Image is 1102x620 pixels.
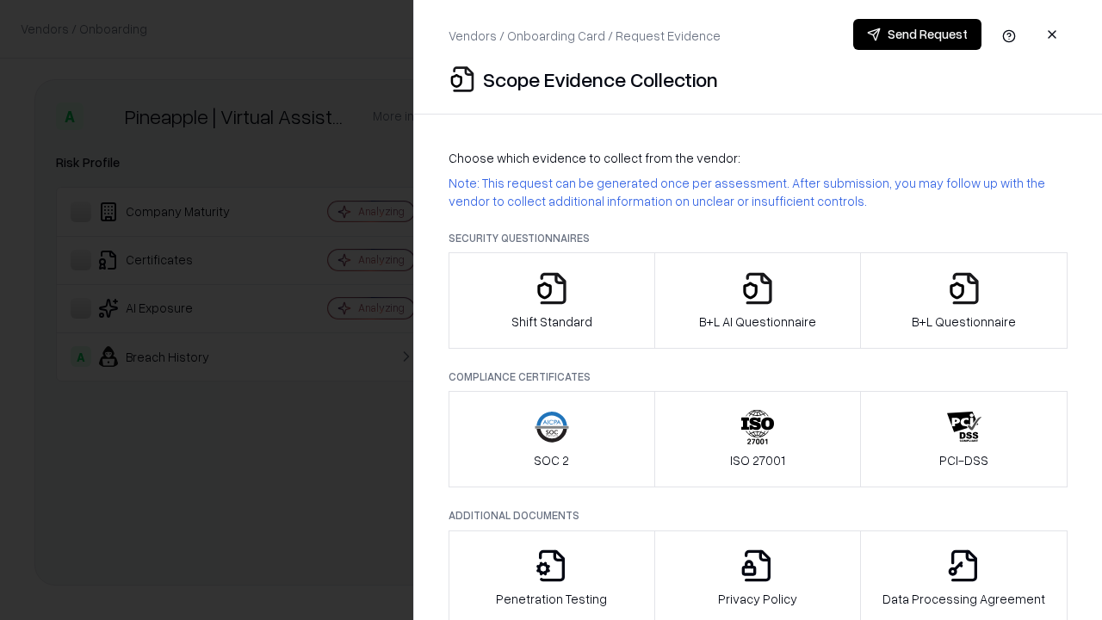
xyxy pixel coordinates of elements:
p: SOC 2 [534,451,569,469]
button: PCI-DSS [860,391,1068,487]
p: Penetration Testing [496,590,607,608]
p: Shift Standard [511,313,592,331]
p: ISO 27001 [730,451,785,469]
button: ISO 27001 [654,391,862,487]
p: PCI-DSS [939,451,988,469]
button: B+L AI Questionnaire [654,252,862,349]
button: Send Request [853,19,981,50]
p: B+L Questionnaire [912,313,1016,331]
p: Vendors / Onboarding Card / Request Evidence [449,27,721,45]
p: Additional Documents [449,508,1068,523]
button: Shift Standard [449,252,655,349]
button: SOC 2 [449,391,655,487]
p: Compliance Certificates [449,369,1068,384]
p: Note: This request can be generated once per assessment. After submission, you may follow up with... [449,174,1068,210]
button: B+L Questionnaire [860,252,1068,349]
p: B+L AI Questionnaire [699,313,816,331]
p: Choose which evidence to collect from the vendor: [449,149,1068,167]
p: Privacy Policy [718,590,797,608]
p: Data Processing Agreement [882,590,1045,608]
p: Scope Evidence Collection [483,65,718,93]
p: Security Questionnaires [449,231,1068,245]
